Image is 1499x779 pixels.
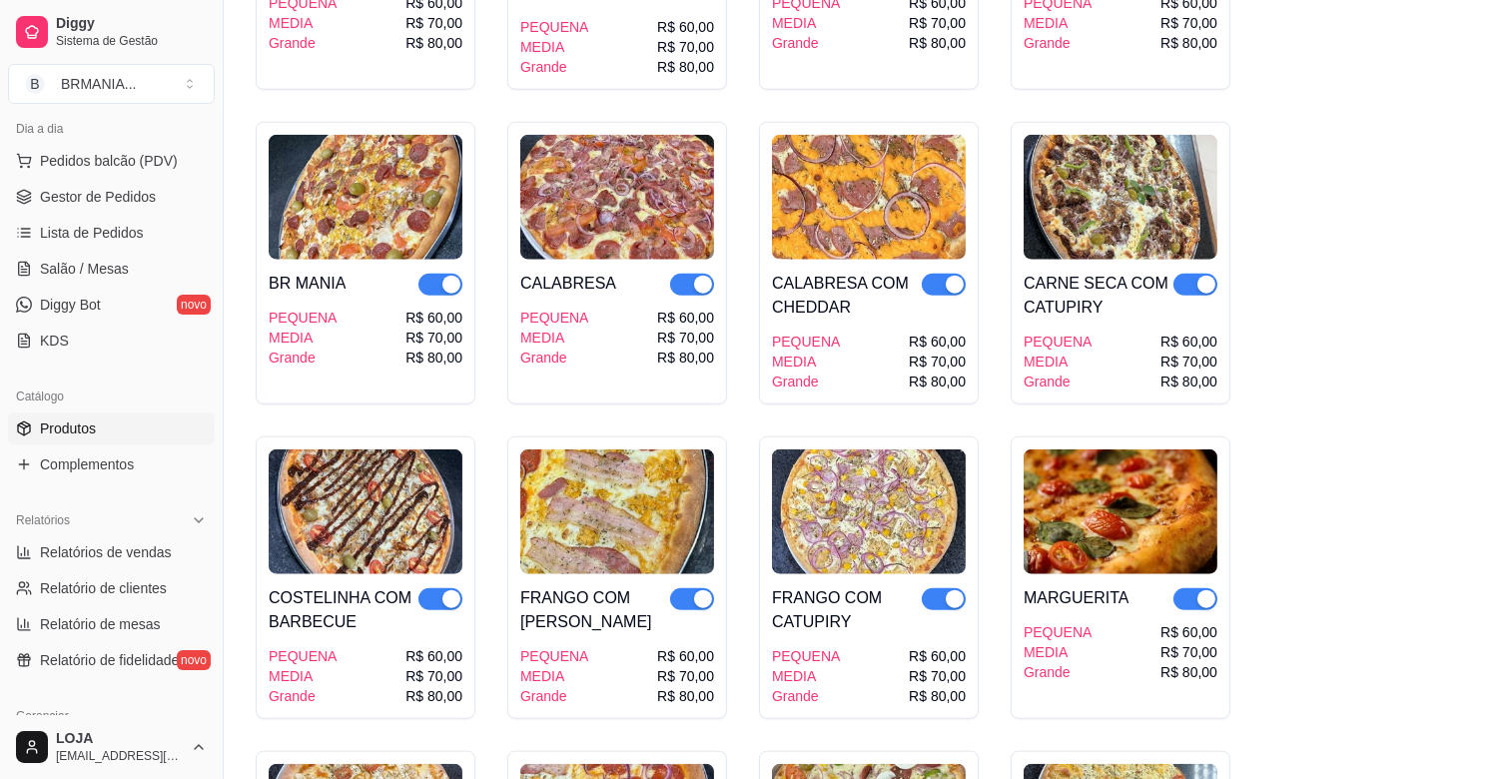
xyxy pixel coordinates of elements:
[772,586,922,634] div: FRANGO COM CATUPIRY
[1024,135,1217,260] img: product-image
[405,33,462,53] div: R$ 80,00
[657,57,714,77] div: R$ 80,00
[56,33,207,49] span: Sistema de Gestão
[1024,272,1173,320] div: CARNE SECA COM CATUPIRY
[56,15,207,33] span: Diggy
[269,13,337,33] div: MEDIA
[40,295,101,315] span: Diggy Bot
[1024,352,1092,372] div: MEDIA
[61,74,136,94] div: BRMANIA ...
[909,372,966,391] div: R$ 80,00
[1160,13,1217,33] div: R$ 70,00
[520,272,616,296] div: CALABRESA
[8,325,215,357] a: KDS
[1160,372,1217,391] div: R$ 80,00
[1024,372,1092,391] div: Grande
[40,259,129,279] span: Salão / Mesas
[405,646,462,666] div: R$ 60,00
[40,454,134,474] span: Complementos
[8,253,215,285] a: Salão / Mesas
[40,542,172,562] span: Relatórios de vendas
[8,289,215,321] a: Diggy Botnovo
[1024,332,1092,352] div: PEQUENA
[40,151,178,171] span: Pedidos balcão (PDV)
[40,331,69,351] span: KDS
[520,328,588,348] div: MEDIA
[56,730,183,748] span: LOJA
[8,113,215,145] div: Dia a dia
[269,646,337,666] div: PEQUENA
[8,8,215,56] a: DiggySistema de Gestão
[1160,642,1217,662] div: R$ 70,00
[657,646,714,666] div: R$ 60,00
[1160,352,1217,372] div: R$ 70,00
[269,33,337,53] div: Grande
[8,64,215,104] button: Select a team
[520,586,670,634] div: FRANGO COM [PERSON_NAME]
[520,646,588,666] div: PEQUENA
[772,272,922,320] div: CALABRESA COM CHEDDAR
[8,536,215,568] a: Relatórios de vendas
[772,686,840,706] div: Grande
[657,686,714,706] div: R$ 80,00
[1024,586,1128,610] div: MARGUERITA
[269,308,337,328] div: PEQUENA
[1160,33,1217,53] div: R$ 80,00
[520,135,714,260] img: product-image
[405,348,462,368] div: R$ 80,00
[269,328,337,348] div: MEDIA
[40,187,156,207] span: Gestor de Pedidos
[772,646,840,666] div: PEQUENA
[1024,449,1217,574] img: product-image
[772,372,840,391] div: Grande
[405,686,462,706] div: R$ 80,00
[40,418,96,438] span: Produtos
[269,348,337,368] div: Grande
[40,223,144,243] span: Lista de Pedidos
[772,449,966,574] img: product-image
[772,666,840,686] div: MEDIA
[8,644,215,676] a: Relatório de fidelidadenovo
[657,348,714,368] div: R$ 80,00
[909,352,966,372] div: R$ 70,00
[1024,13,1092,33] div: MEDIA
[1024,642,1092,662] div: MEDIA
[8,608,215,640] a: Relatório de mesas
[1160,662,1217,682] div: R$ 80,00
[772,332,840,352] div: PEQUENA
[520,57,588,77] div: Grande
[8,381,215,412] div: Catálogo
[1024,622,1092,642] div: PEQUENA
[909,33,966,53] div: R$ 80,00
[520,308,588,328] div: PEQUENA
[269,686,337,706] div: Grande
[520,17,588,37] div: PEQUENA
[269,449,462,574] img: product-image
[657,328,714,348] div: R$ 70,00
[56,748,183,764] span: [EMAIL_ADDRESS][DOMAIN_NAME]
[8,145,215,177] button: Pedidos balcão (PDV)
[8,181,215,213] a: Gestor de Pedidos
[405,13,462,33] div: R$ 70,00
[40,650,179,670] span: Relatório de fidelidade
[269,272,346,296] div: BR MANIA
[8,723,215,771] button: LOJA[EMAIL_ADDRESS][DOMAIN_NAME]
[520,686,588,706] div: Grande
[1160,622,1217,642] div: R$ 60,00
[269,135,462,260] img: product-image
[25,74,45,94] span: B
[520,449,714,574] img: product-image
[1024,662,1092,682] div: Grande
[909,332,966,352] div: R$ 60,00
[40,578,167,598] span: Relatório de clientes
[657,308,714,328] div: R$ 60,00
[657,666,714,686] div: R$ 70,00
[909,13,966,33] div: R$ 70,00
[405,308,462,328] div: R$ 60,00
[405,328,462,348] div: R$ 70,00
[909,686,966,706] div: R$ 80,00
[8,448,215,480] a: Complementos
[909,646,966,666] div: R$ 60,00
[8,700,215,732] div: Gerenciar
[1160,332,1217,352] div: R$ 60,00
